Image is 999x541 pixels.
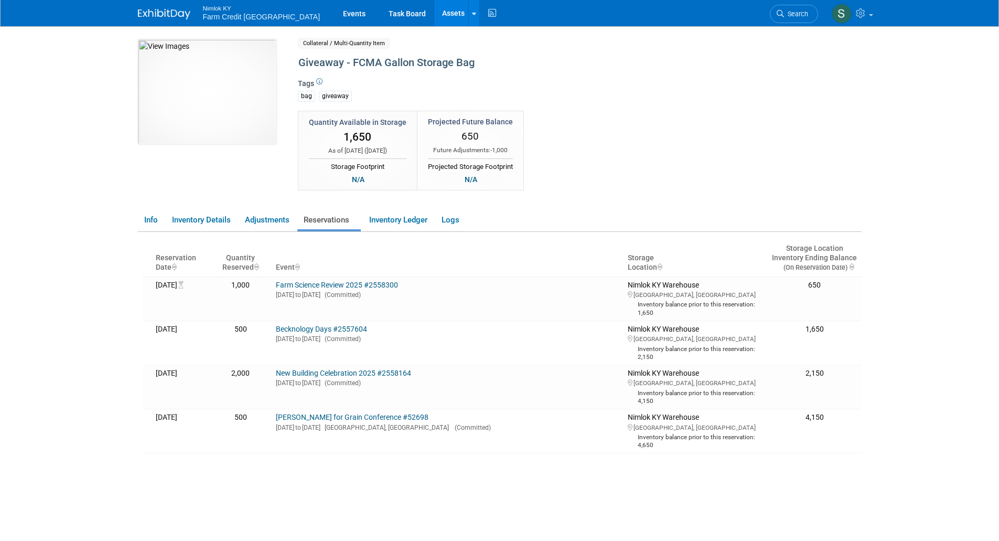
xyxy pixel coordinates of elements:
div: Projected Future Balance [428,116,513,127]
div: Inventory balance prior to this reservation: 1,650 [628,299,764,316]
img: ExhibitDay [138,9,190,19]
th: Event : activate to sort column ascending [272,240,624,277]
div: Nimlok KY Warehouse [628,325,764,361]
span: (Committed) [320,335,361,343]
a: [PERSON_NAME] for Grain Conference #52698 [276,413,428,421]
span: Collateral / Multi-Quantity Item [298,38,390,49]
div: [DATE] [DATE] [276,422,619,432]
div: [DATE] [DATE] [276,334,619,343]
a: Becknology Days #2557604 [276,325,367,333]
span: 1,650 [343,131,371,143]
div: Giveaway - FCMA Gallon Storage Bag [295,54,775,72]
div: Inventory balance prior to this reservation: 2,150 [628,344,764,361]
th: Storage Location : activate to sort column ascending [624,240,768,277]
a: Farm Science Review 2025 #2558300 [276,281,398,289]
div: 2,150 [772,369,857,378]
td: 1,000 [218,277,263,321]
td: [DATE] [152,409,218,453]
div: Nimlok KY Warehouse [628,413,764,449]
a: Adjustments [239,211,295,229]
div: Future Adjustments: [428,146,513,155]
th: Quantity&nbsp;&nbsp;&nbsp;Reserved : activate to sort column ascending [218,240,263,277]
div: Inventory balance prior to this reservation: 4,150 [628,388,764,405]
span: (Committed) [320,291,361,299]
div: [GEOGRAPHIC_DATA], [GEOGRAPHIC_DATA] [628,422,764,432]
span: to [294,335,302,343]
span: (Committed) [450,424,491,431]
div: Storage Footprint [309,158,406,172]
div: N/A [461,174,480,185]
i: Future Date [178,281,189,289]
div: Nimlok KY Warehouse [628,281,764,317]
a: New Building Celebration 2025 #2558164 [276,369,411,377]
span: (On Reservation Date) [775,263,847,271]
div: N/A [349,174,368,185]
td: 500 [218,321,263,365]
div: Quantity Available in Storage [309,117,406,128]
span: to [294,424,302,431]
a: Search [770,5,818,23]
span: -1,000 [490,146,508,154]
div: [DATE] [DATE] [276,290,619,299]
div: Tags [298,78,775,109]
div: [GEOGRAPHIC_DATA], [GEOGRAPHIC_DATA] [628,334,764,343]
div: 650 [772,281,857,290]
a: Logs [435,211,465,229]
div: [GEOGRAPHIC_DATA], [GEOGRAPHIC_DATA] [628,290,764,299]
td: [DATE] [152,321,218,365]
td: [DATE] [152,365,218,409]
div: Inventory balance prior to this reservation: 4,650 [628,432,764,449]
td: 500 [218,409,263,453]
span: [DATE] [367,147,385,154]
span: to [294,291,302,299]
span: 650 [461,130,479,142]
a: Info [138,211,164,229]
a: Reservations [297,211,361,229]
span: (Committed) [320,379,361,387]
div: As of [DATE] ( ) [309,146,406,155]
img: Stephanie Hillner [832,4,852,24]
div: bag [298,91,315,102]
div: Projected Storage Footprint [428,158,513,172]
div: 1,650 [772,325,857,334]
a: Inventory Details [166,211,237,229]
span: Nimlok KY [203,2,320,13]
th: Storage LocationInventory Ending Balance (On Reservation Date) : activate to sort column ascending [768,240,861,277]
span: to [294,379,302,387]
span: [GEOGRAPHIC_DATA], [GEOGRAPHIC_DATA] [320,424,449,431]
span: Search [784,10,808,18]
td: 2,000 [218,365,263,409]
div: [DATE] [DATE] [276,378,619,387]
div: 4,150 [772,413,857,422]
img: View Images [138,39,276,144]
div: giveaway [319,91,352,102]
th: ReservationDate : activate to sort column ascending [152,240,218,277]
span: Farm Credit [GEOGRAPHIC_DATA] [203,13,320,21]
div: Nimlok KY Warehouse [628,369,764,405]
div: [GEOGRAPHIC_DATA], [GEOGRAPHIC_DATA] [628,378,764,387]
td: [DATE] [152,277,218,321]
a: Inventory Ledger [363,211,433,229]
